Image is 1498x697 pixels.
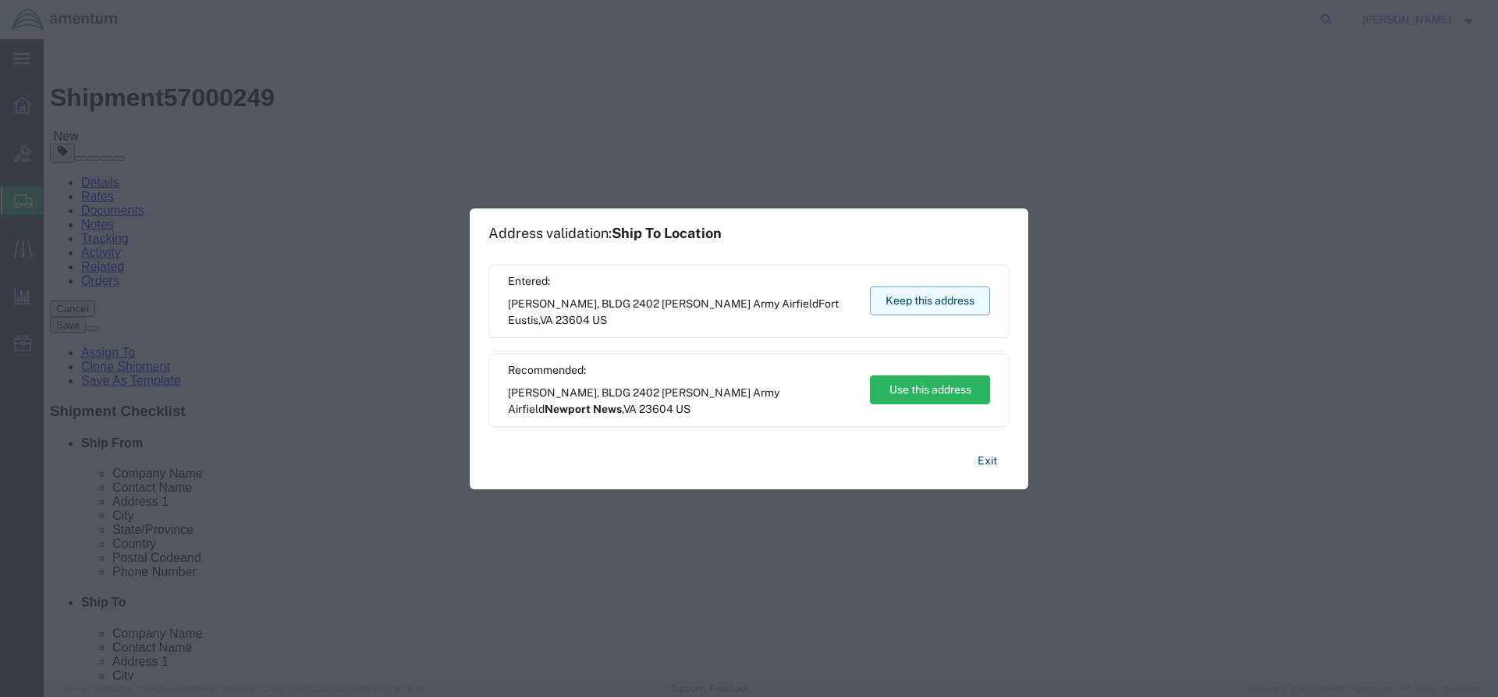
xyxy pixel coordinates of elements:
[965,447,1010,475] button: Exit
[508,297,839,326] span: Fort Eustis
[556,314,590,326] span: 23604
[545,403,622,415] span: Newport News
[508,296,855,329] span: [PERSON_NAME], BLDG 2402 [PERSON_NAME] Army Airfield ,
[623,403,637,415] span: VA
[612,225,722,241] span: Ship To Location
[488,225,722,242] h1: Address validation:
[540,314,553,326] span: VA
[870,286,990,315] button: Keep this address
[676,403,690,415] span: US
[508,385,855,418] span: [PERSON_NAME], BLDG 2402 [PERSON_NAME] Army Airfield ,
[508,273,855,290] span: Entered:
[592,314,607,326] span: US
[508,362,855,379] span: Recommended:
[639,403,673,415] span: 23604
[870,375,990,404] button: Use this address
